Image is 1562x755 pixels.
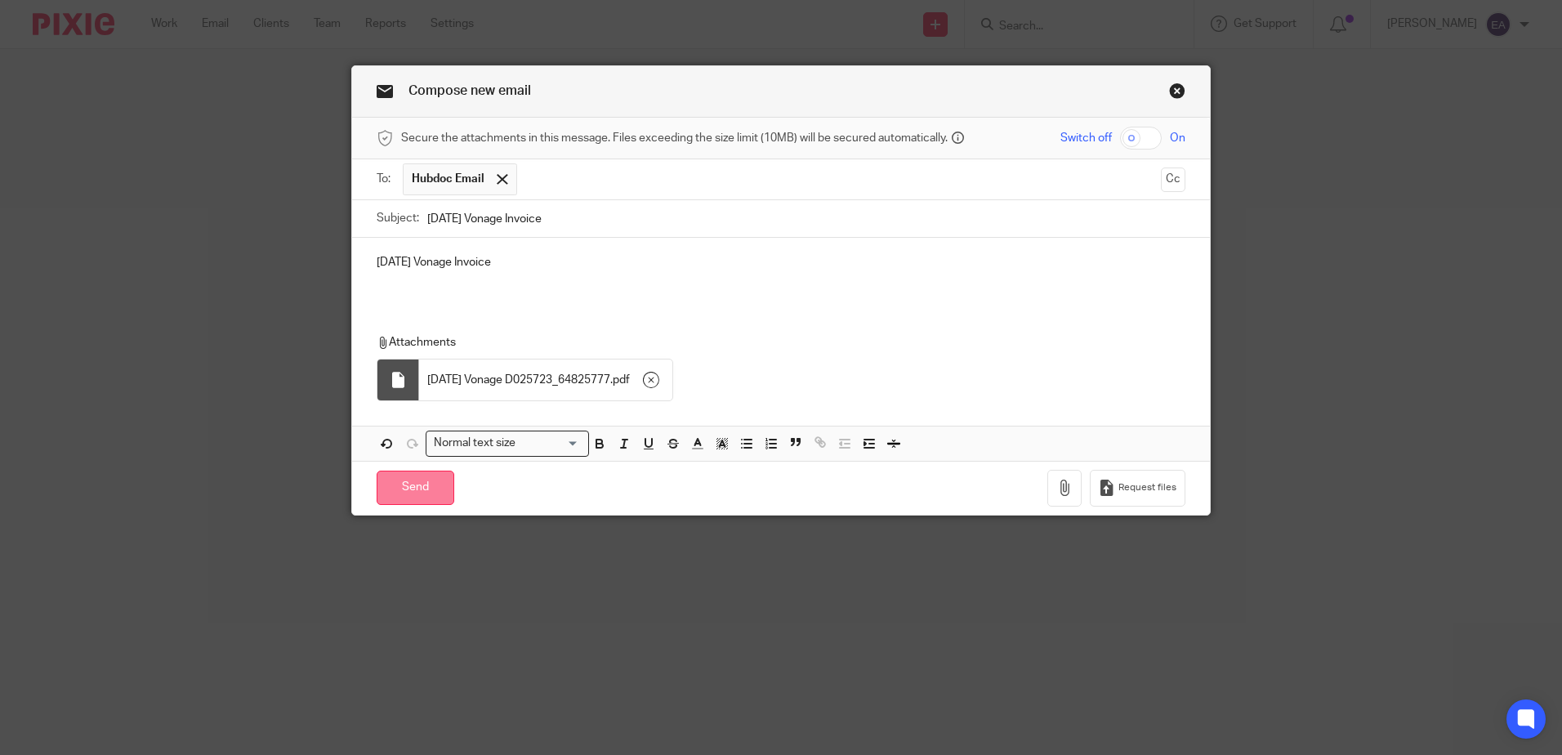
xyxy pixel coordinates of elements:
input: Search for option [520,435,579,452]
span: Switch off [1060,130,1112,146]
input: Send [377,471,454,506]
div: . [419,360,672,400]
label: To: [377,171,395,187]
span: On [1170,130,1185,146]
span: Compose new email [408,84,531,97]
button: Cc [1161,168,1185,192]
p: Attachments [377,334,1163,351]
span: Normal text size [430,435,519,452]
div: Search for option [426,431,589,456]
span: pdf [613,372,630,388]
label: Subject: [377,210,419,226]
p: [DATE] Vonage Invoice [377,254,1185,270]
a: Close this dialog window [1169,83,1185,105]
button: Request files [1090,470,1185,507]
span: [DATE] Vonage D025723_64825777 [427,372,610,388]
span: Hubdoc Email [412,171,484,187]
span: Secure the attachments in this message. Files exceeding the size limit (10MB) will be secured aut... [401,130,948,146]
span: Request files [1118,481,1176,494]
